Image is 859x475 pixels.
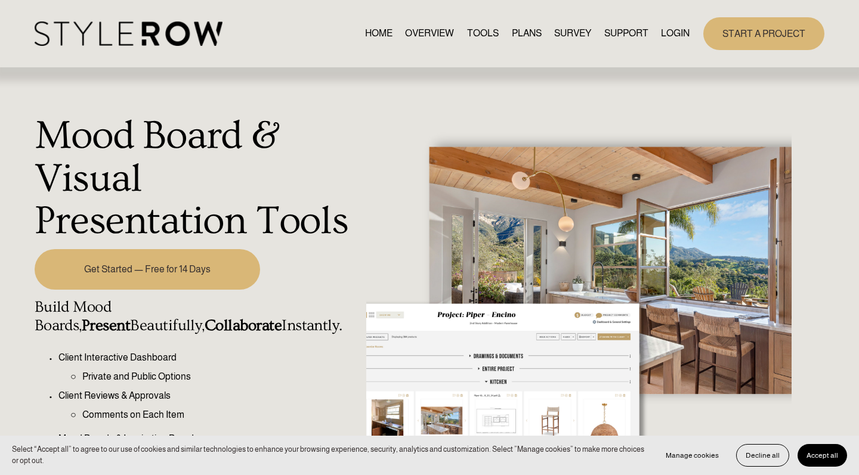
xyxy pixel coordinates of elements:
h4: Build Mood Boards, Beautifully, Instantly. [35,298,360,335]
a: SURVEY [554,26,591,42]
a: Get Started — Free for 14 Days [35,249,261,290]
a: LOGIN [661,26,690,42]
p: Client Interactive Dashboard [58,350,360,365]
p: Comments on Each Item [82,408,360,422]
span: Decline all [746,451,780,460]
span: Accept all [807,451,838,460]
a: OVERVIEW [405,26,454,42]
span: SUPPORT [604,26,648,41]
h1: Mood Board & Visual Presentation Tools [35,114,360,243]
p: Private and Public Options [82,370,360,384]
p: Mood Boards & Inspiration Boards [58,431,360,446]
strong: Present [82,316,130,334]
a: PLANS [512,26,542,42]
a: HOME [365,26,393,42]
p: Select “Accept all” to agree to our use of cookies and similar technologies to enhance your brows... [12,444,645,467]
a: folder dropdown [604,26,648,42]
a: START A PROJECT [703,17,824,50]
p: Client Reviews & Approvals [58,389,360,403]
a: TOOLS [467,26,499,42]
button: Decline all [736,444,789,467]
button: Manage cookies [657,444,728,467]
span: Manage cookies [666,451,719,460]
img: StyleRow [35,21,223,46]
strong: Collaborate [205,316,282,334]
button: Accept all [798,444,847,467]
